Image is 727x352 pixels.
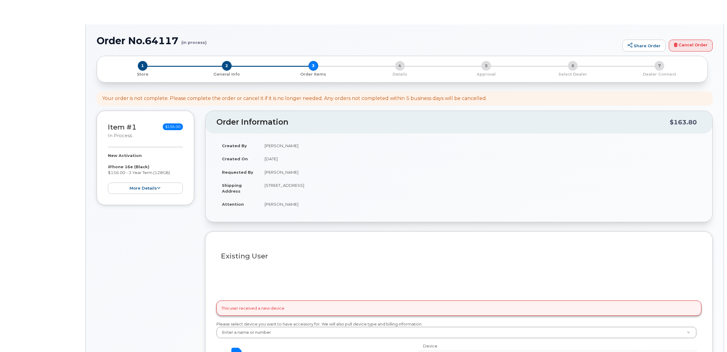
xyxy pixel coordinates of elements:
span: 1 [138,61,148,71]
a: Cancel Order [669,40,713,52]
span: 2 [222,61,232,71]
a: Item #1 [108,123,137,131]
strong: Created By [222,143,247,148]
h3: Existing User [221,252,697,260]
td: [PERSON_NAME] [259,165,701,179]
p: Store [104,72,181,77]
span: Enter a name or number [218,330,271,335]
strong: Requested By [222,170,253,175]
td: [PERSON_NAME] [259,139,701,152]
span: $156.00 [163,123,183,130]
td: [PERSON_NAME] [259,197,701,211]
div: Your order is not complete. Please complete the order or cancel it if it is no longer needed. Any... [102,95,487,102]
h1: Order No.64117 [97,35,619,46]
p: General Info [186,72,268,77]
button: more details [108,183,183,194]
strong: Created On [222,156,248,161]
strong: iPhone 16e (Black) [108,164,149,169]
small: in process [108,133,132,138]
a: 1 Store [102,71,184,77]
td: [STREET_ADDRESS] [259,179,701,197]
strong: Shipping Address [222,183,242,194]
strong: New Activation [108,153,142,158]
small: (in process) [181,35,207,45]
div: Device [419,343,534,349]
div: $156.00 - 3 Year Term (128GB) [108,153,183,194]
div: This user received a new device [216,300,701,316]
strong: Attention [222,202,244,207]
td: [DATE] [259,152,701,165]
a: 2 General Info [184,71,270,77]
a: Share Order [622,40,666,52]
h2: Order Information [216,118,670,126]
div: Please select device you want to have accessory for. We will also pull device type and billing in... [216,321,701,339]
a: Enter a name or number [217,327,696,338]
div: $163.80 [670,116,697,128]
